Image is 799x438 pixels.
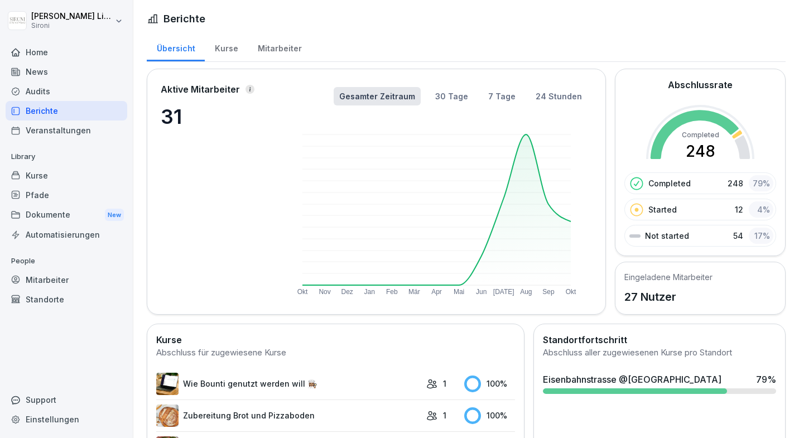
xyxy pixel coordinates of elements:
[749,201,773,218] div: 4 %
[733,230,743,242] p: 54
[668,78,733,92] h2: Abschlussrate
[156,373,421,395] a: Wie Bounti genutzt werden will 👩🏽‍🍳
[297,288,308,296] text: Okt
[645,230,689,242] p: Not started
[6,205,127,225] div: Dokumente
[493,288,514,296] text: [DATE]
[6,62,127,81] a: News
[443,410,446,421] p: 1
[341,288,353,296] text: Dez
[728,177,743,189] p: 248
[476,288,487,296] text: Jun
[156,373,179,395] img: bqcw87wt3eaim098drrkbvff.png
[248,33,311,61] a: Mitarbeiter
[319,288,330,296] text: Nov
[530,87,588,105] button: 24 Stunden
[31,22,113,30] p: Sironi
[408,288,420,296] text: Mär
[156,405,421,427] a: Zubereitung Brot und Pizzaboden
[6,270,127,290] a: Mitarbeiter
[364,288,375,296] text: Jan
[443,378,446,389] p: 1
[6,252,127,270] p: People
[161,83,240,96] p: Aktive Mitarbeiter
[156,346,515,359] div: Abschluss für zugewiesene Kurse
[334,87,421,105] button: Gesamter Zeitraum
[454,288,464,296] text: Mai
[735,204,743,215] p: 12
[538,368,781,398] a: Eisenbahnstrasse @[GEOGRAPHIC_DATA]79%
[156,333,515,346] h2: Kurse
[566,288,576,296] text: Okt
[431,288,442,296] text: Apr
[6,166,127,185] a: Kurse
[624,288,713,305] p: 27 Nutzer
[6,185,127,205] a: Pfade
[483,87,521,105] button: 7 Tage
[6,81,127,101] a: Audits
[386,288,398,296] text: Feb
[430,87,474,105] button: 30 Tage
[6,290,127,309] a: Standorte
[6,148,127,166] p: Library
[542,288,555,296] text: Sep
[156,405,179,427] img: w9nobtcttnghg4wslidxrrlr.png
[6,101,127,121] a: Berichte
[543,373,721,386] div: Eisenbahnstrasse @[GEOGRAPHIC_DATA]
[31,12,113,21] p: [PERSON_NAME] Lilja
[749,228,773,244] div: 17 %
[6,42,127,62] a: Home
[147,33,205,61] a: Übersicht
[464,376,515,392] div: 100 %
[520,288,532,296] text: Aug
[161,102,272,132] p: 31
[543,333,776,346] h2: Standortfortschritt
[6,225,127,244] a: Automatisierungen
[543,346,776,359] div: Abschluss aller zugewiesenen Kurse pro Standort
[749,175,773,191] div: 79 %
[205,33,248,61] a: Kurse
[163,11,205,26] h1: Berichte
[624,271,713,283] h5: Eingeladene Mitarbeiter
[648,177,691,189] p: Completed
[6,205,127,225] a: DokumenteNew
[756,373,776,386] div: 79 %
[6,121,127,140] a: Veranstaltungen
[6,390,127,410] div: Support
[6,410,127,429] a: Einstellungen
[464,407,515,424] div: 100 %
[648,204,677,215] p: Started
[105,209,124,222] div: New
